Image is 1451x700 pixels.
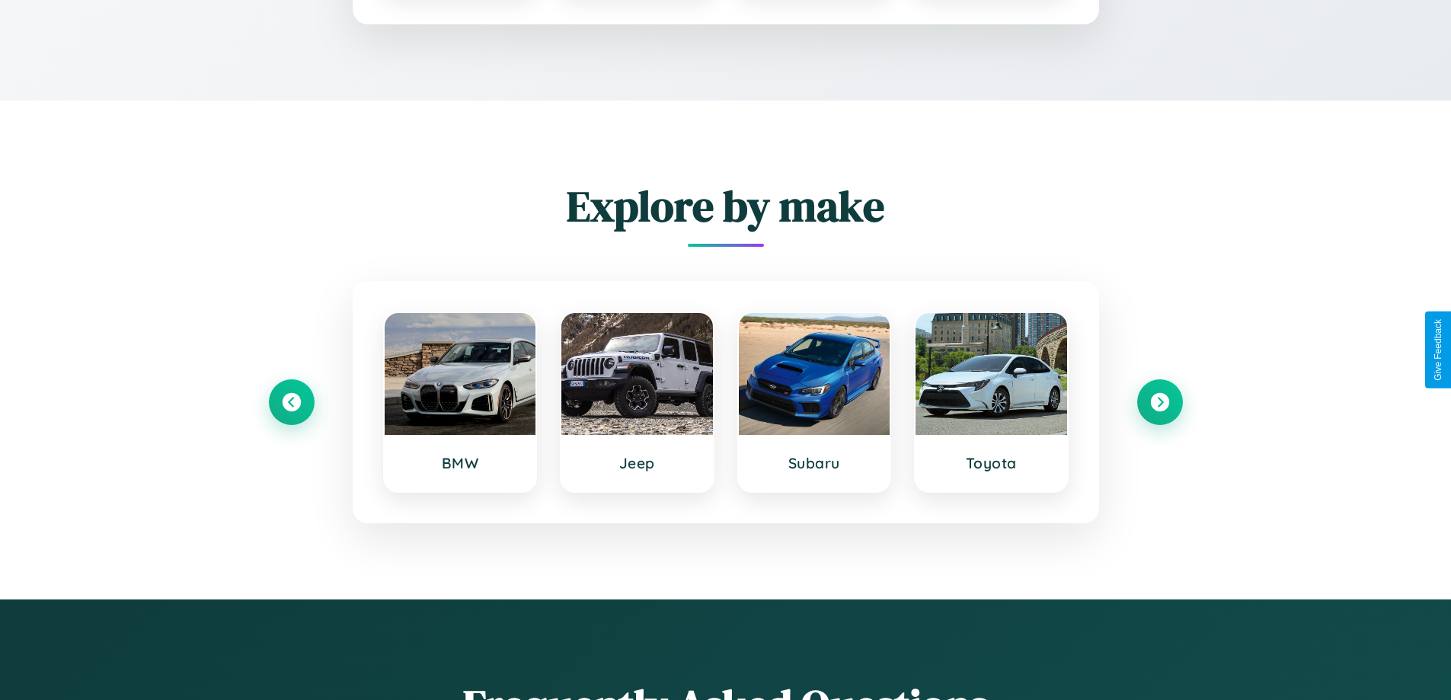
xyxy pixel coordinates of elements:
[400,454,521,472] h3: BMW
[269,177,1183,235] h2: Explore by make
[1433,319,1443,381] div: Give Feedback
[754,454,875,472] h3: Subaru
[931,454,1052,472] h3: Toyota
[577,454,698,472] h3: Jeep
